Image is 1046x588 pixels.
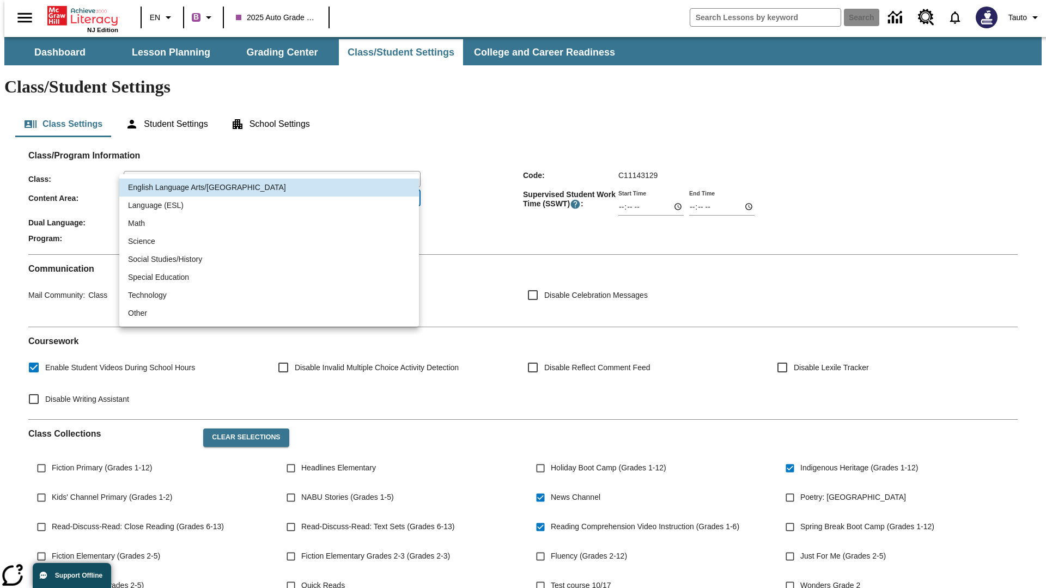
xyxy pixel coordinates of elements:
li: English Language Arts/[GEOGRAPHIC_DATA] [119,179,419,197]
li: Special Education [119,268,419,286]
li: Language (ESL) [119,197,419,215]
li: Other [119,304,419,322]
li: Social Studies/History [119,250,419,268]
li: Science [119,232,419,250]
li: Math [119,215,419,232]
li: Technology [119,286,419,304]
